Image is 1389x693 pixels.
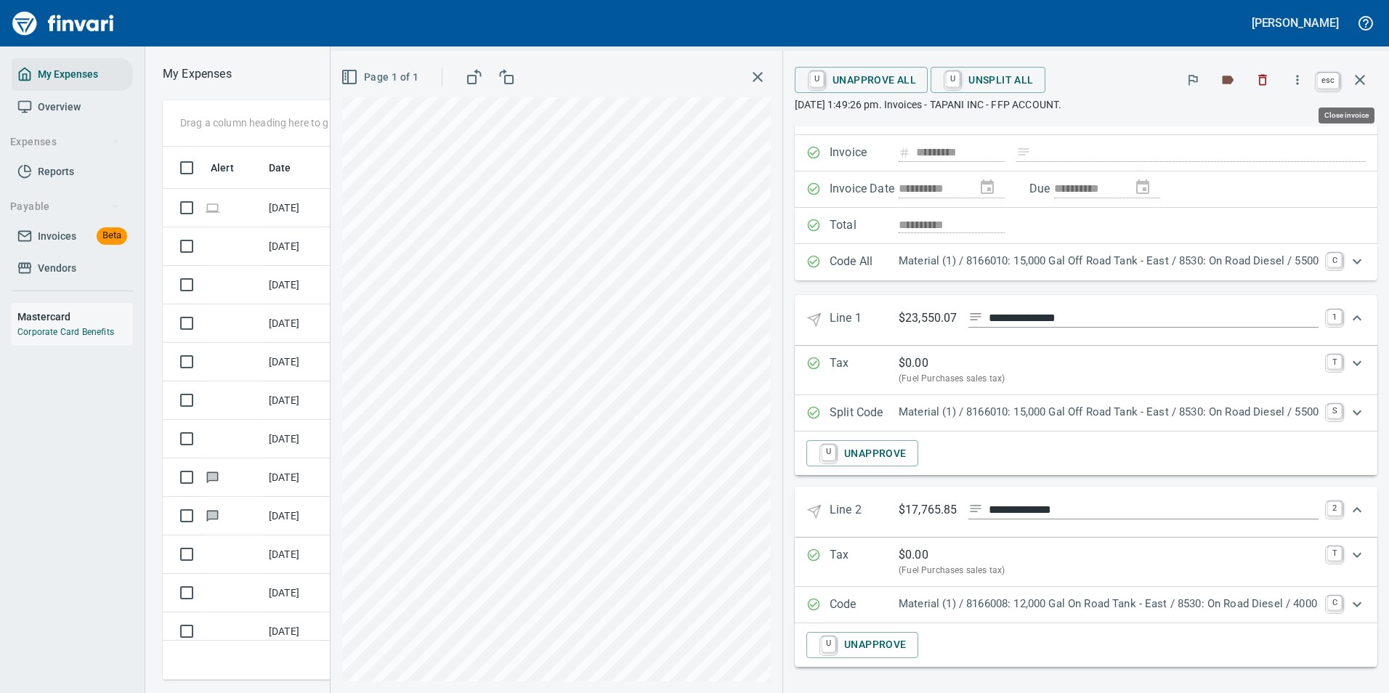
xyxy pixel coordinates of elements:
[1327,501,1342,516] a: 2
[830,253,899,272] p: Code All
[795,587,1377,623] div: Expand
[946,71,960,87] a: U
[180,115,393,130] p: Drag a column heading here to group the table
[338,64,424,91] button: Page 1 of 1
[1177,64,1209,96] button: Flag
[1248,12,1343,34] button: [PERSON_NAME]
[205,511,220,520] span: Has messages
[795,623,1377,667] div: Expand
[205,472,220,482] span: Has messages
[205,203,220,212] span: Online transaction
[1247,64,1279,96] button: Discard
[806,632,918,658] button: UUnapprove
[942,68,1033,92] span: Unsplit All
[263,458,336,497] td: [DATE]
[38,259,76,277] span: Vendors
[10,133,120,151] span: Expenses
[899,253,1319,269] p: Material (1) / 8166010: 15,000 Gal Off Road Tank - East / 8530: On Road Diesel / 5500
[344,68,418,86] span: Page 1 of 1
[830,354,899,386] p: Tax
[830,404,899,423] p: Split Code
[899,354,928,372] p: $ 0.00
[12,155,133,188] a: Reports
[899,404,1319,421] p: Material (1) / 8166010: 15,000 Gal Off Road Tank - East / 8530: On Road Diesel / 5500
[899,501,957,519] p: $17,765.85
[931,67,1045,93] button: UUnsplit All
[1252,15,1339,31] h5: [PERSON_NAME]
[830,596,899,615] p: Code
[12,91,133,123] a: Overview
[17,327,114,337] a: Corporate Card Benefits
[899,546,928,564] p: $ 0.00
[1327,596,1342,610] a: C
[38,227,76,246] span: Invoices
[1327,546,1342,561] a: T
[822,636,835,652] a: U
[97,227,127,244] span: Beta
[263,381,336,420] td: [DATE]
[822,445,835,461] a: U
[795,244,1377,280] div: Expand
[899,564,1319,578] p: (Fuel Purchases sales tax)
[9,6,118,41] img: Finvari
[211,159,253,177] span: Alert
[263,535,336,574] td: [DATE]
[795,431,1377,475] div: Expand
[806,440,918,466] button: UUnapprove
[1327,404,1342,418] a: S
[263,189,336,227] td: [DATE]
[38,98,81,116] span: Overview
[795,538,1377,587] div: Expand
[899,596,1319,612] p: Material (1) / 8166008: 12,000 Gal On Road Tank - East / 8530: On Road Diesel / 4000
[830,501,899,522] p: Line 2
[795,295,1377,345] div: Expand
[899,372,1319,386] p: (Fuel Purchases sales tax)
[1212,64,1244,96] button: Labels
[17,309,133,325] h6: Mastercard
[263,574,336,612] td: [DATE]
[263,343,336,381] td: [DATE]
[830,309,899,331] p: Line 1
[4,193,126,220] button: Payable
[1327,309,1342,324] a: 1
[830,546,899,578] p: Tax
[795,346,1377,395] div: Expand
[263,497,336,535] td: [DATE]
[795,487,1377,537] div: Expand
[1281,64,1313,96] button: More
[163,65,232,83] nav: breadcrumb
[899,309,957,328] p: $23,550.07
[1327,354,1342,369] a: T
[10,198,120,216] span: Payable
[806,68,916,92] span: Unapprove All
[263,227,336,266] td: [DATE]
[1317,73,1339,89] a: esc
[211,159,234,177] span: Alert
[810,71,824,87] a: U
[263,420,336,458] td: [DATE]
[38,65,98,84] span: My Expenses
[1327,253,1342,267] a: C
[795,97,1377,112] p: [DATE] 1:49:26 pm. Invoices - TAPANI INC - FFP ACCOUNT.
[269,159,310,177] span: Date
[269,159,291,177] span: Date
[38,163,74,181] span: Reports
[4,129,126,155] button: Expenses
[12,220,133,253] a: InvoicesBeta
[795,67,928,93] button: UUnapprove All
[818,633,907,657] span: Unapprove
[263,304,336,343] td: [DATE]
[163,65,232,83] p: My Expenses
[818,441,907,466] span: Unapprove
[12,252,133,285] a: Vendors
[263,266,336,304] td: [DATE]
[263,612,336,651] td: [DATE]
[12,58,133,91] a: My Expenses
[795,395,1377,431] div: Expand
